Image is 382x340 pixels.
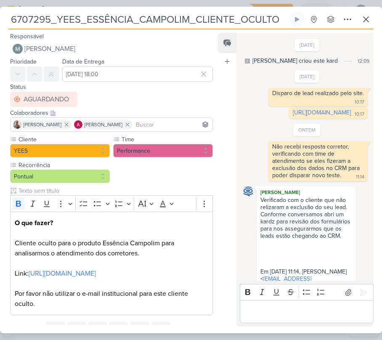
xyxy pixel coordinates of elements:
[272,90,364,97] div: Disparo de lead realizado pelo site.
[13,120,21,129] img: Iara Santos
[113,144,213,157] button: Performance
[62,58,104,65] label: Data de Entrega
[272,143,361,179] div: Não recebi resposta corretor, verificando com time de atendimento se eles fizeram a exclusão dos ...
[15,219,53,227] strong: O que fazer?
[10,92,77,107] button: AGUARDANDO
[8,12,288,27] input: Kard Sem Título
[18,161,110,170] label: Recorrência
[358,57,369,65] div: 12:09
[10,109,213,117] div: Colaboradores
[24,94,69,104] div: AGUARDANDO
[294,16,300,23] div: Ligar relógio
[10,195,213,212] div: Editor toolbar
[10,41,213,56] button: [PERSON_NAME]
[18,135,110,144] label: Cliente
[293,109,351,116] a: [URL][DOMAIN_NAME]
[17,186,213,195] input: Texto sem título
[15,218,208,309] p: Cliente oculto para o produto Essência Campolim para analisarmos o atendimento dos corretores. Li...
[243,186,253,197] img: Caroline Traven De Andrade
[10,83,26,90] label: Status
[84,121,122,128] span: [PERSON_NAME]
[10,212,213,316] div: Editor editing area: main
[240,284,374,300] div: Editor toolbar
[356,174,364,181] div: 11:14
[240,300,374,323] div: Editor editing area: main
[62,66,213,82] input: Select a date
[13,44,23,54] img: Mariana Amorim
[252,56,338,65] div: [PERSON_NAME] criou este kard
[10,170,110,183] button: Pontual
[121,135,213,144] label: Time
[260,275,311,290] a: [EMAIL_ADDRESS][DOMAIN_NAME]
[355,111,364,118] div: 10:17
[29,269,96,278] a: [URL][DOMAIN_NAME]
[10,58,37,65] label: Prioridade
[10,33,44,40] label: Responsável
[23,121,61,128] span: [PERSON_NAME]
[24,44,75,54] span: [PERSON_NAME]
[10,144,110,157] button: YEES
[74,120,82,129] img: Alessandra Gomes
[134,120,211,130] input: Buscar
[258,188,354,197] div: [PERSON_NAME]
[260,197,355,297] span: Verificado com o cliente que não relizaram a exclusão do seu lead. Conforme conversamos abri um k...
[355,99,364,106] div: 10:17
